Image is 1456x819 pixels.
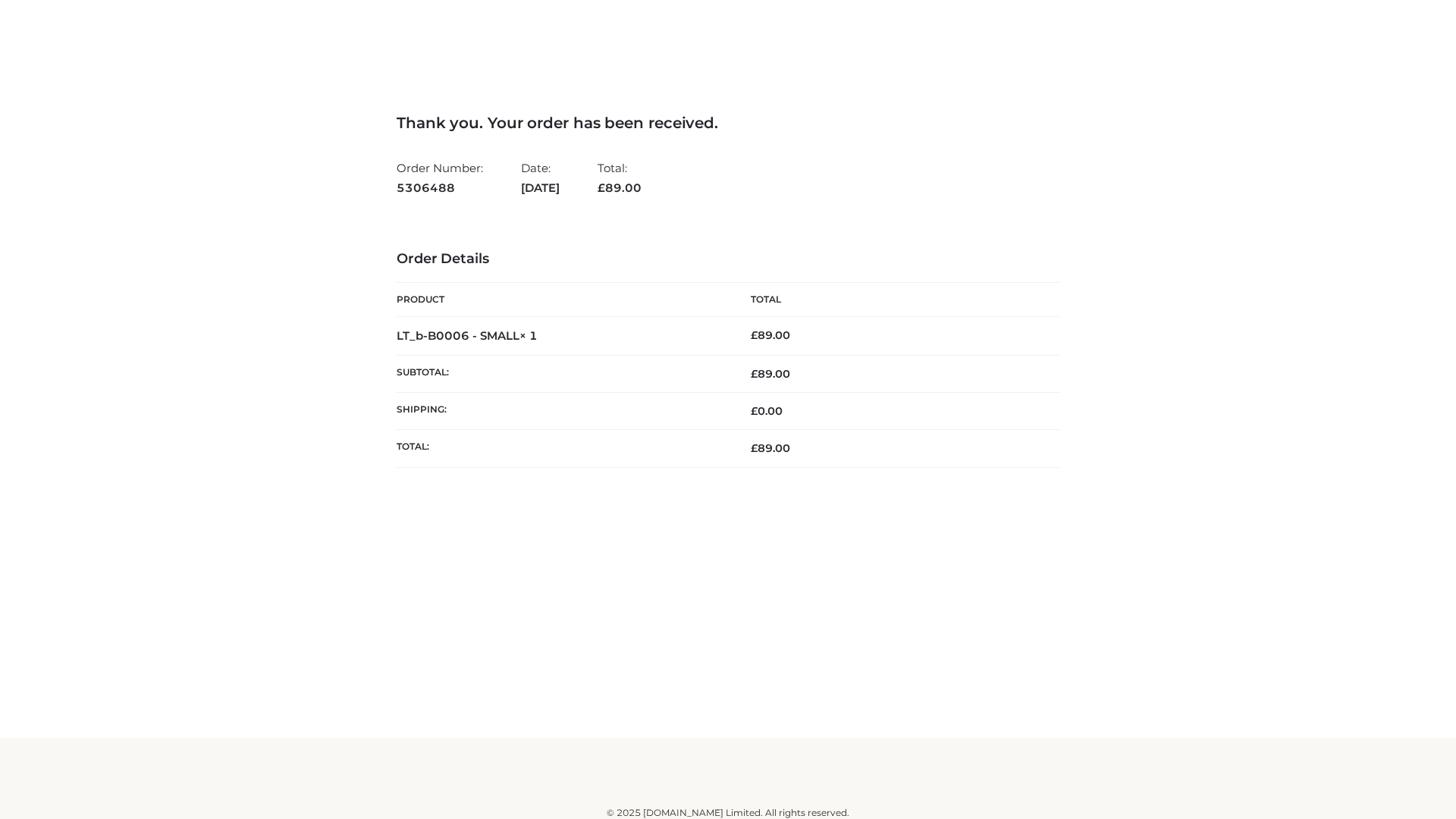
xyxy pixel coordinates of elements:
[598,155,642,201] li: Total:
[751,441,758,455] span: £
[751,404,783,418] bdi: 0.00
[397,328,538,343] strong: LT_b-B0006 - SMALL
[751,441,790,455] span: 89.00
[521,155,560,201] li: Date:
[521,178,560,198] strong: [DATE]
[397,178,483,198] strong: 5306488
[397,430,728,467] th: Total:
[397,114,1059,132] h3: Thank you. Your order has been received.
[751,404,758,418] span: £
[397,251,1059,268] h3: Order Details
[751,367,758,381] span: £
[397,393,728,430] th: Shipping:
[397,155,483,201] li: Order Number:
[397,355,728,392] th: Subtotal:
[751,328,758,342] span: £
[751,367,790,381] span: 89.00
[598,180,605,195] span: £
[519,328,538,343] strong: × 1
[728,283,1059,317] th: Total
[598,180,642,195] span: 89.00
[751,328,790,342] bdi: 89.00
[397,283,728,317] th: Product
